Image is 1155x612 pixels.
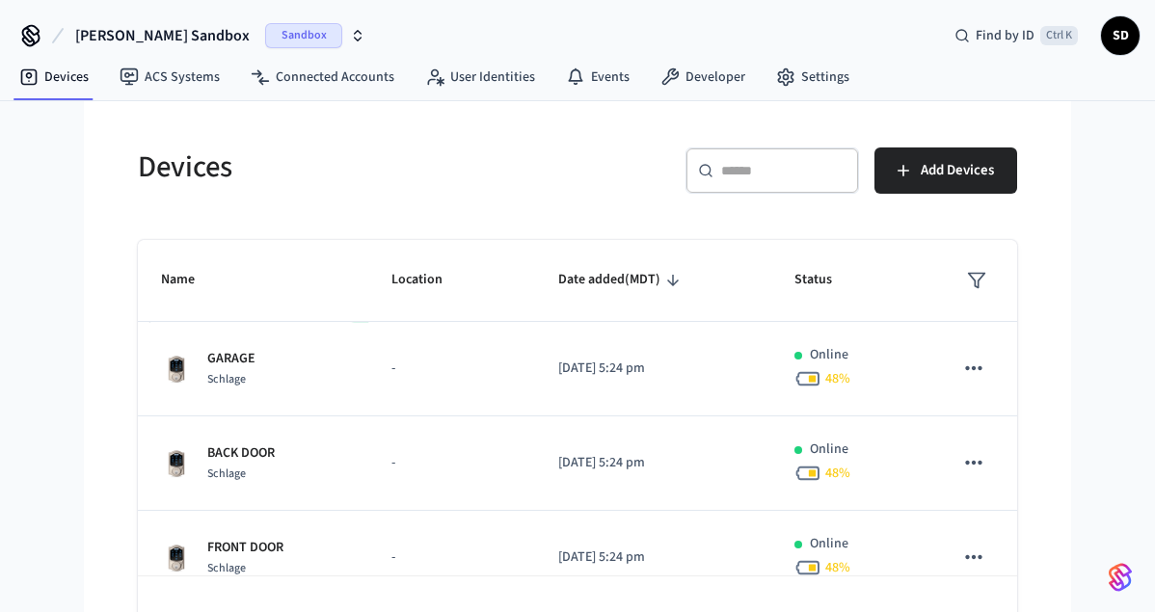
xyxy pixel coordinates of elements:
[207,466,246,482] span: Schlage
[1103,18,1138,53] span: SD
[161,354,192,385] img: Schlage Sense Smart Deadbolt with Camelot Trim, Front
[161,265,220,295] span: Name
[825,369,850,388] span: 48 %
[810,439,848,460] p: Online
[207,443,275,464] p: BACK DOOR
[391,359,512,379] p: -
[645,60,761,94] a: Developer
[810,345,848,365] p: Online
[391,453,512,473] p: -
[558,359,748,379] p: [DATE] 5:24 pm
[75,24,250,47] span: [PERSON_NAME] Sandbox
[825,558,850,577] span: 48 %
[921,158,994,183] span: Add Devices
[161,543,192,573] img: Schlage Sense Smart Deadbolt with Camelot Trim, Front
[558,265,685,295] span: Date added(MDT)
[410,60,551,94] a: User Identities
[265,23,342,48] span: Sandbox
[104,60,235,94] a: ACS Systems
[235,60,410,94] a: Connected Accounts
[207,371,246,387] span: Schlage
[874,147,1017,194] button: Add Devices
[761,60,865,94] a: Settings
[976,26,1034,45] span: Find by ID
[1040,26,1078,45] span: Ctrl K
[794,265,857,295] span: Status
[4,60,104,94] a: Devices
[207,560,246,576] span: Schlage
[138,147,566,187] h5: Devices
[558,547,748,568] p: [DATE] 5:24 pm
[1109,562,1132,593] img: SeamLogoGradient.69752ec5.svg
[1101,16,1140,55] button: SD
[391,547,512,568] p: -
[810,534,848,554] p: Online
[825,464,850,483] span: 48 %
[161,448,192,479] img: Schlage Sense Smart Deadbolt with Camelot Trim, Front
[391,265,468,295] span: Location
[207,538,283,558] p: FRONT DOOR
[207,349,255,369] p: GARAGE
[558,453,748,473] p: [DATE] 5:24 pm
[551,60,645,94] a: Events
[939,18,1093,53] div: Find by IDCtrl K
